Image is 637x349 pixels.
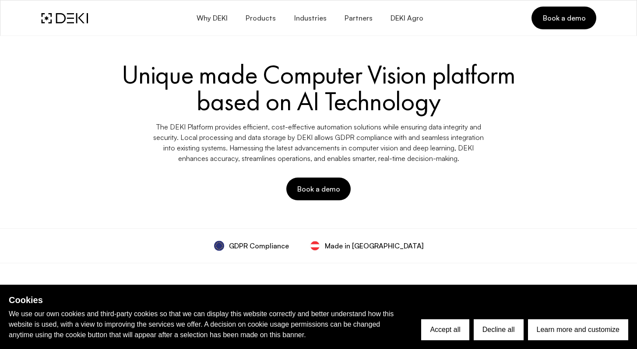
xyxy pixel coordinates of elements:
[381,8,432,28] a: DEKI Agro
[528,319,628,340] button: Learn more and customize
[187,8,236,28] button: Why DEKI
[245,14,276,22] span: Products
[344,14,373,22] span: Partners
[297,184,340,194] span: Book a demo
[41,13,88,24] img: DEKI Logo
[542,13,585,23] span: Book a demo
[531,7,596,29] a: Book a demo
[229,241,289,251] span: GDPR Compliance
[148,122,489,164] p: The DEKI Platform provides efficient, cost-effective automation solutions while ensuring data int...
[421,319,469,340] button: Accept all
[196,14,227,22] span: Why DEKI
[9,309,403,340] p: We use our own cookies and third-party cookies so that we can display this website correctly and ...
[335,8,381,28] a: Partners
[293,14,326,22] span: Industries
[286,178,351,200] button: Book a demo
[474,319,524,340] button: Decline all
[390,14,423,22] span: DEKI Agro
[325,241,423,251] span: Made in [GEOGRAPHIC_DATA]
[236,8,285,28] button: Products
[41,61,596,115] h1: Unique made Computer Vision platform based on AI Technology
[214,241,225,251] img: GDPR_Compliance.Dbdrw_P_.svg
[9,293,403,307] h2: Cookies
[285,8,335,28] button: Industries
[310,241,320,251] img: svg%3e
